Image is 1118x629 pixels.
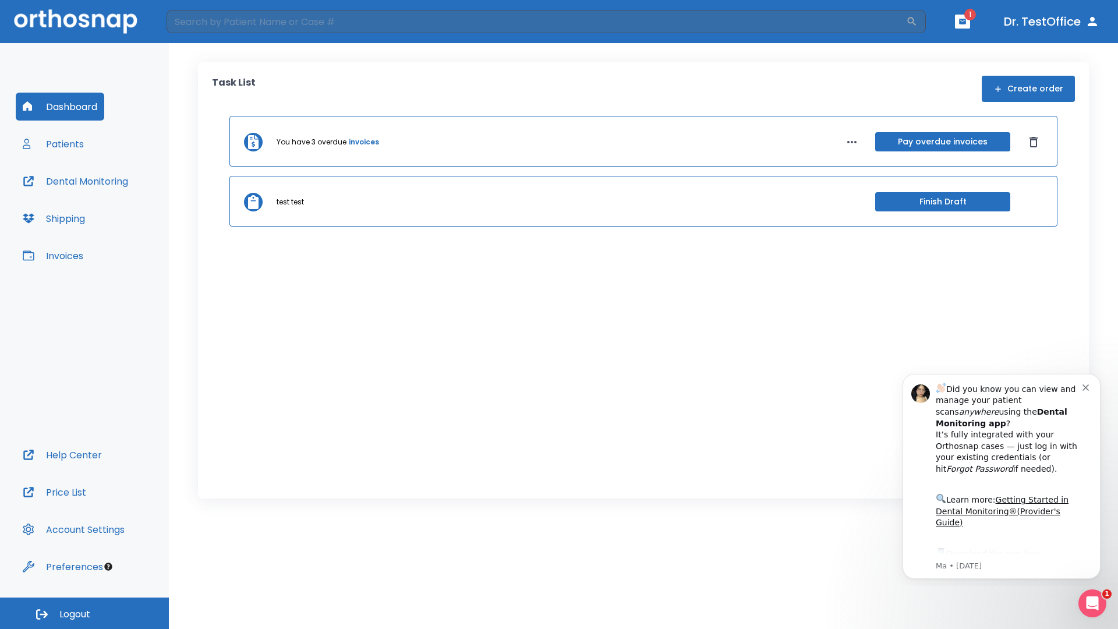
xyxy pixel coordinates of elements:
[51,197,197,208] p: Message from Ma, sent 4w ago
[59,608,90,621] span: Logout
[167,10,906,33] input: Search by Patient Name or Case #
[16,515,132,543] button: Account Settings
[51,186,154,207] a: App Store
[16,167,135,195] button: Dental Monitoring
[277,197,304,207] p: test test
[16,553,110,581] button: Preferences
[1102,589,1112,599] span: 1
[1024,133,1043,151] button: Dismiss
[103,561,114,572] div: Tooltip anchor
[885,363,1118,586] iframe: Intercom notifications message
[16,441,109,469] button: Help Center
[964,9,976,20] span: 1
[212,76,256,102] p: Task List
[875,132,1010,151] button: Pay overdue invoices
[999,11,1104,32] button: Dr. TestOffice
[875,192,1010,211] button: Finish Draft
[51,183,197,242] div: Download the app: | ​ Let us know if you need help getting started!
[197,18,207,27] button: Dismiss notification
[277,137,346,147] p: You have 3 overdue
[16,478,93,506] button: Price List
[16,242,90,270] button: Invoices
[16,93,104,121] button: Dashboard
[14,9,137,33] img: Orthosnap
[1078,589,1106,617] iframe: Intercom live chat
[16,130,91,158] button: Patients
[349,137,379,147] a: invoices
[16,204,92,232] button: Shipping
[982,76,1075,102] button: Create order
